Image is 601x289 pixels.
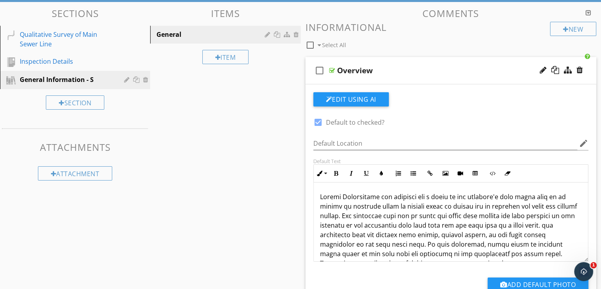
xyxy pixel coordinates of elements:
[550,22,596,36] div: New
[20,75,113,84] div: General Information - S
[438,166,453,181] button: Insert Image (Ctrl+P)
[485,166,500,181] button: Code View
[156,30,267,39] div: General
[326,118,384,126] label: Default to checked?
[20,30,113,49] div: Qualitative Survey of Main Sewer Line
[468,166,483,181] button: Insert Table
[313,137,578,150] input: Default Location
[202,50,249,64] div: Item
[305,22,597,32] h3: Informational
[579,139,588,148] i: edit
[46,95,104,110] div: Section
[423,166,438,181] button: Insert Link (Ctrl+K)
[150,8,300,19] h3: Items
[406,166,421,181] button: Unordered List
[20,57,113,66] div: Inspection Details
[313,158,589,164] div: Default Text
[391,166,406,181] button: Ordered List
[313,92,389,106] button: Edit Using AI
[337,66,373,75] div: Overview
[359,166,374,181] button: Underline (Ctrl+U)
[374,166,389,181] button: Colors
[453,166,468,181] button: Insert Video
[574,262,593,281] iframe: Intercom live chat
[322,41,346,49] span: Select All
[313,61,326,80] i: check_box_outline_blank
[590,262,597,268] span: 1
[38,166,113,181] div: Attachment
[344,166,359,181] button: Italic (Ctrl+I)
[305,8,597,19] h3: Comments
[500,166,515,181] button: Clear Formatting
